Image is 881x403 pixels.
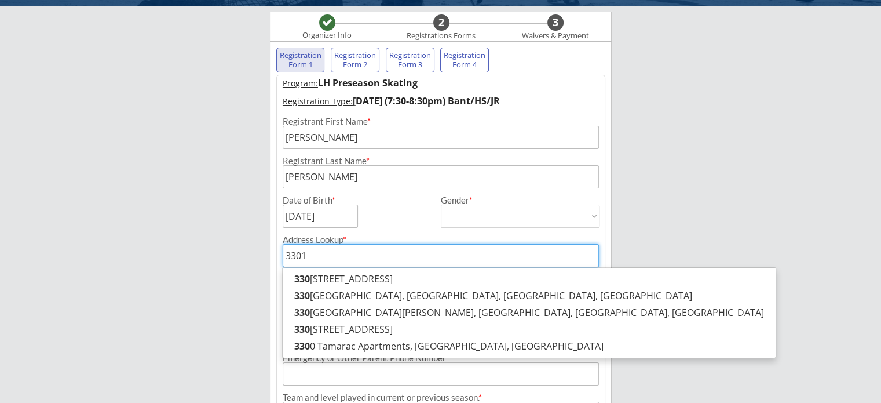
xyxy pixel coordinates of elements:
div: Registration Form 3 [389,51,432,69]
div: Registrant First Name [283,117,599,126]
strong: 330 [294,323,310,336]
u: Registration Type: [283,96,353,107]
div: Gender [441,196,599,205]
p: 0 Tamarac Apartments, [GEOGRAPHIC_DATA], [GEOGRAPHIC_DATA] [283,338,776,355]
u: Program: [283,78,318,89]
div: 3 [547,16,564,29]
p: [GEOGRAPHIC_DATA][PERSON_NAME], [GEOGRAPHIC_DATA], [GEOGRAPHIC_DATA], [GEOGRAPHIC_DATA] [283,304,776,321]
div: Organizer Info [295,31,359,40]
strong: 330 [294,306,310,319]
p: [STREET_ADDRESS] [283,271,776,288]
strong: 330 [294,289,310,302]
div: 2 [433,16,449,29]
div: Date of Birth [283,196,342,205]
div: Registration Form 2 [334,51,376,69]
p: [GEOGRAPHIC_DATA], [GEOGRAPHIC_DATA], [GEOGRAPHIC_DATA], [GEOGRAPHIC_DATA] [283,288,776,304]
p: [STREET_ADDRESS] [283,321,776,338]
strong: LH Preseason Skating [318,77,418,89]
div: Registrant Last Name [283,157,599,165]
input: Street, City, Province/State [283,244,599,267]
div: Team and level played in current or previous season. [283,393,599,402]
div: Registrations Forms [401,31,481,41]
div: Waivers & Payment [516,31,595,41]
div: Registration Form 4 [443,51,486,69]
div: Emergency or Other Parent Phone Number [283,354,599,362]
div: Registration Form 1 [279,51,322,69]
strong: [DATE] (7:30-8:30pm) Bant/HS/JR [353,95,500,107]
strong: 330 [294,340,310,353]
div: Address Lookup [283,235,599,244]
strong: 330 [294,273,310,285]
